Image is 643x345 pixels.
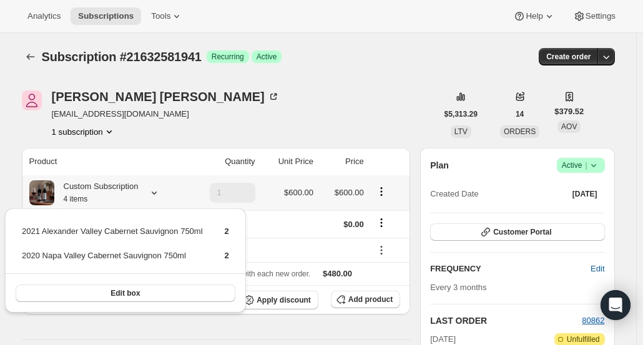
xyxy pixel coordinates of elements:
button: Product actions [371,185,391,198]
span: Active [562,159,600,172]
span: Customer Portal [493,227,551,237]
button: Add product [331,291,400,308]
h2: FREQUENCY [430,263,591,275]
span: Subscriptions [78,11,134,21]
span: 2 [225,251,229,260]
div: [PERSON_NAME] [PERSON_NAME] [52,90,280,103]
span: $600.00 [284,188,313,197]
span: $379.52 [554,105,584,118]
button: Subscriptions [71,7,141,25]
span: 2 [225,226,229,236]
div: Open Intercom Messenger [601,290,631,320]
span: LTV [454,127,468,136]
span: [DATE] [572,189,597,199]
td: 2021 Alexander Valley Cabernet Sauvignon 750ml [21,225,204,248]
th: Product [22,148,187,175]
button: $5,313.29 [437,105,485,123]
span: Create order [546,52,591,62]
span: Analytics [27,11,61,21]
button: Product actions [52,125,115,138]
span: Recurring [212,52,244,62]
td: 2020 Napa Valley Cabernet Sauvignon 750ml [21,249,204,272]
span: Edit [591,263,604,275]
span: John Herr [22,90,42,110]
button: Customer Portal [430,223,604,241]
span: Help [526,11,542,21]
span: 14 [516,109,524,119]
button: Settings [566,7,623,25]
span: | [585,160,587,170]
button: Analytics [20,7,68,25]
span: AOV [561,122,577,131]
span: Add product [348,294,393,304]
button: Subscriptions [22,48,39,66]
button: Edit [583,259,612,279]
th: Unit Price [259,148,317,175]
span: $600.00 [335,188,364,197]
button: Create order [539,48,598,66]
a: 80862 [582,316,604,325]
span: Active [257,52,277,62]
span: Settings [586,11,616,21]
span: Tools [151,11,170,21]
th: Quantity [186,148,258,175]
h2: LAST ORDER [430,314,582,327]
span: [EMAIL_ADDRESS][DOMAIN_NAME] [52,108,280,120]
span: Every 3 months [430,283,486,292]
span: $0.00 [343,220,364,229]
span: Subscription #21632581941 [42,50,202,64]
span: $480.00 [323,269,352,278]
button: Shipping actions [371,216,391,230]
small: 4 items [64,195,88,203]
button: Edit box [16,284,235,302]
div: Custom Subscription [54,180,139,205]
button: 14 [508,105,531,123]
span: Apply discount [257,295,311,305]
button: Apply discount [239,291,318,309]
span: Unfulfilled [567,334,600,344]
button: Tools [144,7,190,25]
span: $5,313.29 [444,109,478,119]
button: 80862 [582,314,604,327]
h2: Plan [430,159,449,172]
th: Price [317,148,368,175]
span: ORDERS [504,127,536,136]
button: Help [506,7,562,25]
button: [DATE] [565,185,605,203]
span: Created Date [430,188,478,200]
img: product img [29,180,54,205]
span: Edit box [110,288,140,298]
